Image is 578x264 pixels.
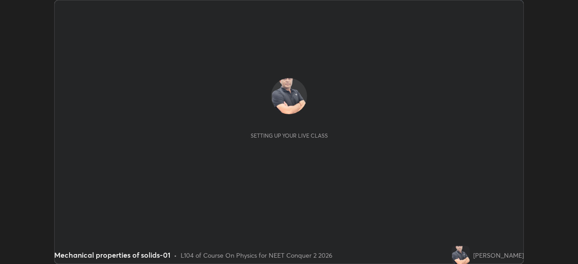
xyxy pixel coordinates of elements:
[181,250,332,260] div: L104 of Course On Physics for NEET Conquer 2 2026
[54,250,170,260] div: Mechanical properties of solids-01
[452,246,470,264] img: 2cedd6bda10141d99be5a37104ce2ff3.png
[251,132,328,139] div: Setting up your live class
[473,250,524,260] div: [PERSON_NAME]
[271,78,307,114] img: 2cedd6bda10141d99be5a37104ce2ff3.png
[174,250,177,260] div: •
